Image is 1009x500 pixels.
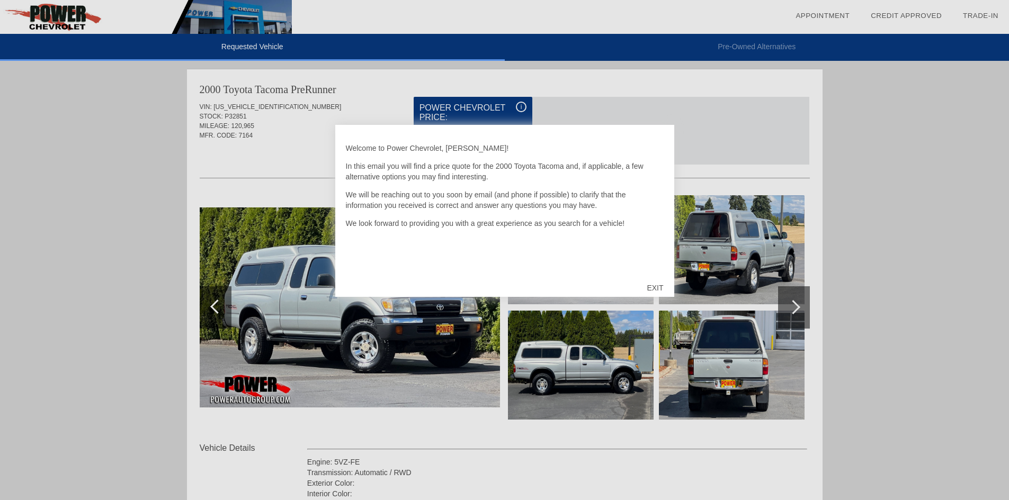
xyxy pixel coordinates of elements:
[871,12,942,20] a: Credit Approved
[796,12,850,20] a: Appointment
[963,12,998,20] a: Trade-In
[636,272,674,304] div: EXIT
[346,218,664,229] p: We look forward to providing you with a great experience as you search for a vehicle!
[346,189,664,211] p: We will be reaching out to you soon by email (and phone if possible) to clarify that the informat...
[346,161,664,182] p: In this email you will find a price quote for the 2000 Toyota Tacoma and, if applicable, a few al...
[346,143,664,153] p: Welcome to Power Chevrolet, [PERSON_NAME]!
